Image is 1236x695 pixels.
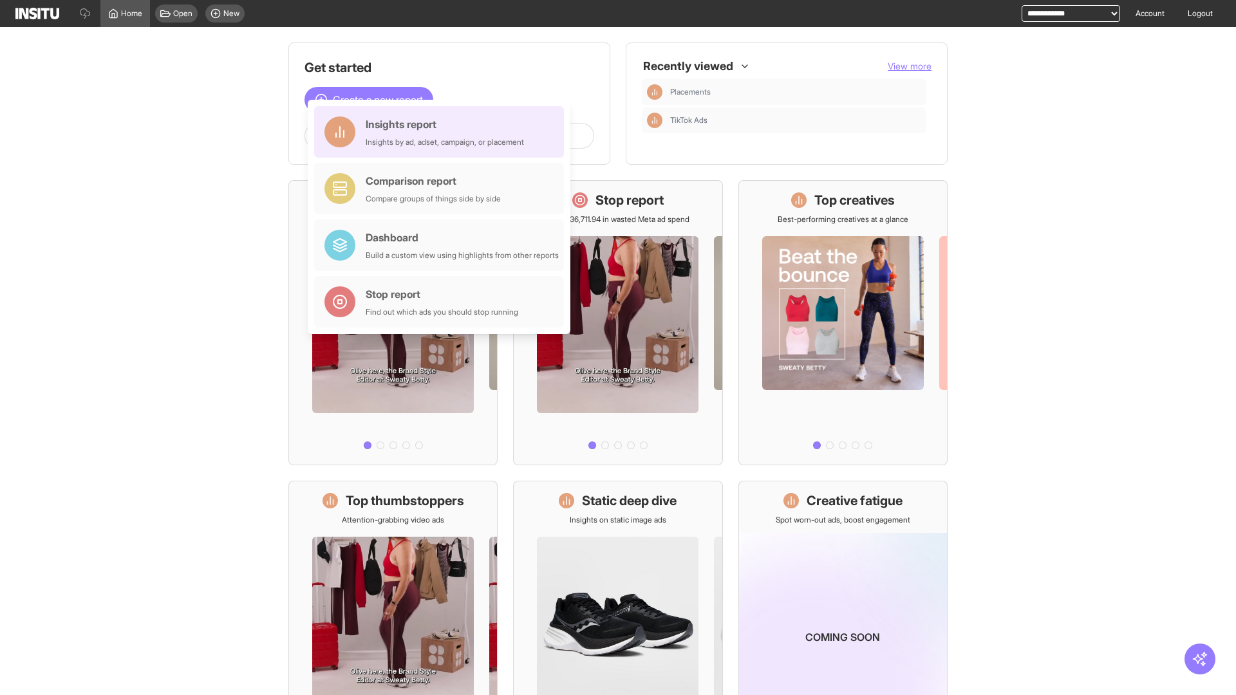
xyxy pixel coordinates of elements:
span: Create a new report [333,92,423,107]
h1: Top thumbstoppers [346,492,464,510]
div: Build a custom view using highlights from other reports [366,250,559,261]
h1: Stop report [595,191,664,209]
p: Attention-grabbing video ads [342,515,444,525]
div: Find out which ads you should stop running [366,307,518,317]
div: Insights [647,113,662,128]
span: Placements [670,87,711,97]
p: Insights on static image ads [570,515,666,525]
div: Insights report [366,116,524,132]
span: New [223,8,239,19]
h1: Static deep dive [582,492,677,510]
h1: Top creatives [814,191,895,209]
div: Stop report [366,286,518,302]
span: Placements [670,87,921,97]
div: Comparison report [366,173,501,189]
button: Create a new report [304,87,433,113]
span: View more [888,60,932,71]
a: What's live nowSee all active ads instantly [288,180,498,465]
span: TikTok Ads [670,115,707,125]
h1: Get started [304,59,594,77]
a: Stop reportSave £36,711.94 in wasted Meta ad spend [513,180,722,465]
div: Insights [647,84,662,100]
div: Compare groups of things side by side [366,194,501,204]
div: Insights by ad, adset, campaign, or placement [366,137,524,147]
button: View more [888,60,932,73]
img: Logo [15,8,59,19]
p: Save £36,711.94 in wasted Meta ad spend [547,214,689,225]
div: Dashboard [366,230,559,245]
span: TikTok Ads [670,115,921,125]
a: Top creativesBest-performing creatives at a glance [738,180,948,465]
span: Home [121,8,142,19]
span: Open [173,8,192,19]
p: Best-performing creatives at a glance [778,214,908,225]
